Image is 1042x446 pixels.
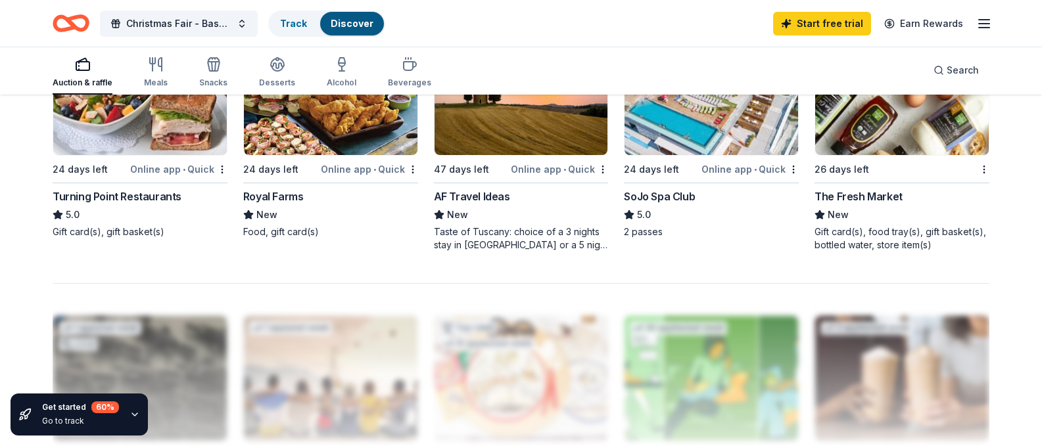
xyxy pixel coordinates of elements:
[42,416,119,426] div: Go to track
[815,30,989,252] a: Image for The Fresh Market26 days leftThe Fresh MarketNewGift card(s), food tray(s), gift basket(...
[53,162,108,177] div: 24 days left
[243,189,304,204] div: Royal Farms
[243,30,418,238] a: Image for Royal Farms24 days leftOnline app•QuickRoyal FarmsNewFood, gift card(s)
[815,162,869,177] div: 26 days left
[243,162,298,177] div: 24 days left
[388,78,431,88] div: Beverages
[624,225,799,238] div: 2 passes
[434,225,609,252] div: Taste of Tuscany: choice of a 3 nights stay in [GEOGRAPHIC_DATA] or a 5 night stay in [GEOGRAPHIC...
[144,51,168,95] button: Meals
[773,12,871,35] a: Start free trial
[754,164,757,175] span: •
[199,51,227,95] button: Snacks
[923,57,989,83] button: Search
[434,189,510,204] div: AF Travel Ideas
[624,30,799,238] a: Image for SoJo Spa Club1 applylast weekLocal24 days leftOnline app•QuickSoJo Spa Club5.02 passes
[828,207,849,223] span: New
[815,189,903,204] div: The Fresh Market
[126,16,231,32] span: Christmas Fair - Basket Raffle
[256,207,277,223] span: New
[327,78,356,88] div: Alcohol
[563,164,566,175] span: •
[373,164,376,175] span: •
[321,161,418,177] div: Online app Quick
[53,225,227,238] div: Gift card(s), gift basket(s)
[91,401,119,413] div: 60 %
[199,78,227,88] div: Snacks
[53,51,112,95] button: Auction & raffle
[53,8,89,39] a: Home
[624,189,695,204] div: SoJo Spa Club
[53,189,181,204] div: Turning Point Restaurants
[434,30,609,252] a: Image for AF Travel Ideas7 applieslast week47 days leftOnline app•QuickAF Travel IdeasNewTaste of...
[876,12,971,35] a: Earn Rewards
[637,207,651,223] span: 5.0
[331,18,373,29] a: Discover
[243,225,418,238] div: Food, gift card(s)
[144,78,168,88] div: Meals
[53,30,227,238] a: Image for Turning Point RestaurantsTop rated2 applieslast week24 days leftOnline app•QuickTurning...
[66,207,80,223] span: 5.0
[434,162,489,177] div: 47 days left
[53,78,112,88] div: Auction & raffle
[511,161,608,177] div: Online app Quick
[327,51,356,95] button: Alcohol
[280,18,307,29] a: Track
[447,207,468,223] span: New
[42,401,119,413] div: Get started
[388,51,431,95] button: Beverages
[268,11,385,37] button: TrackDiscover
[815,225,989,252] div: Gift card(s), food tray(s), gift basket(s), bottled water, store item(s)
[624,162,679,177] div: 24 days left
[259,78,295,88] div: Desserts
[100,11,258,37] button: Christmas Fair - Basket Raffle
[947,62,979,78] span: Search
[130,161,227,177] div: Online app Quick
[183,164,185,175] span: •
[701,161,799,177] div: Online app Quick
[259,51,295,95] button: Desserts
